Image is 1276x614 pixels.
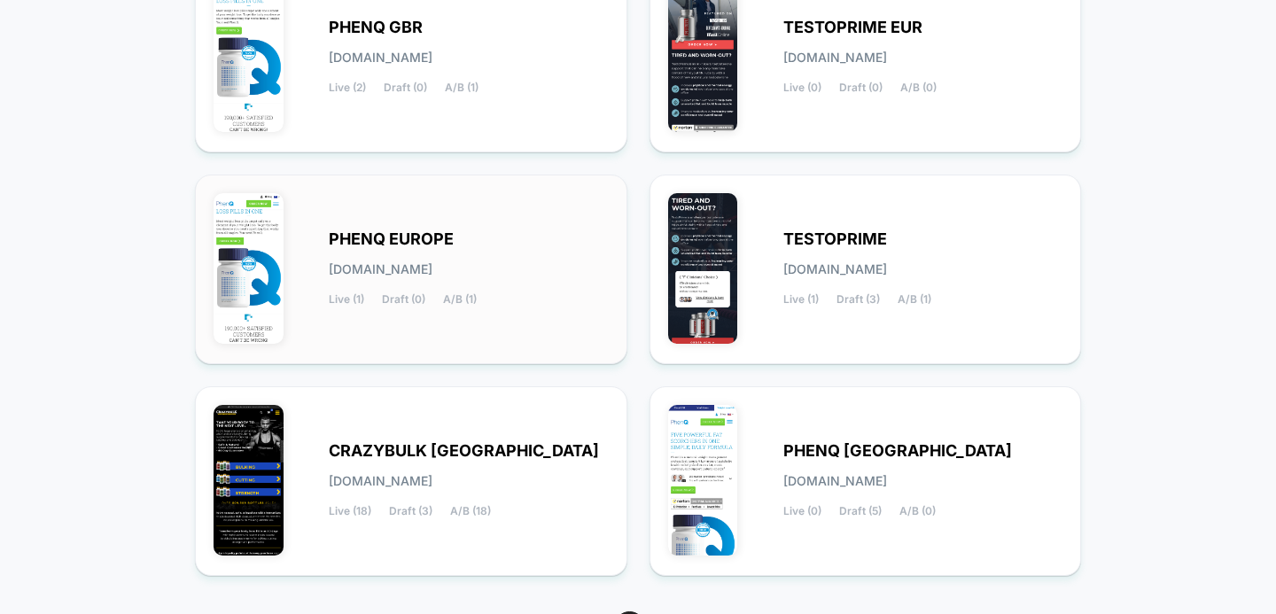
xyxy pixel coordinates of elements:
[783,475,887,487] span: [DOMAIN_NAME]
[382,293,425,306] span: Draft (0)
[214,193,284,344] img: PHENQ_EUROPE
[384,82,427,94] span: Draft (0)
[329,475,432,487] span: [DOMAIN_NAME]
[445,82,478,94] span: A/B (1)
[899,505,936,517] span: A/B (0)
[329,51,432,64] span: [DOMAIN_NAME]
[329,505,371,517] span: Live (18)
[668,193,738,344] img: TESTOPRIME
[898,293,931,306] span: A/B (1)
[450,505,491,517] span: A/B (18)
[839,505,882,517] span: Draft (5)
[214,405,284,556] img: CRAZYBULK_USA
[329,445,599,457] span: CRAZYBULK [GEOGRAPHIC_DATA]
[783,233,887,245] span: TESTOPRIME
[329,233,454,245] span: PHENQ EUROPE
[668,405,738,556] img: PHENQ_USA
[783,51,887,64] span: [DOMAIN_NAME]
[783,505,821,517] span: Live (0)
[783,263,887,276] span: [DOMAIN_NAME]
[783,82,821,94] span: Live (0)
[329,82,366,94] span: Live (2)
[836,293,880,306] span: Draft (3)
[329,293,364,306] span: Live (1)
[783,445,1012,457] span: PHENQ [GEOGRAPHIC_DATA]
[443,293,477,306] span: A/B (1)
[389,505,432,517] span: Draft (3)
[783,21,922,34] span: TESTOPRIME EUR
[839,82,883,94] span: Draft (0)
[329,263,432,276] span: [DOMAIN_NAME]
[783,293,819,306] span: Live (1)
[900,82,937,94] span: A/B (0)
[329,21,423,34] span: PHENQ GBR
